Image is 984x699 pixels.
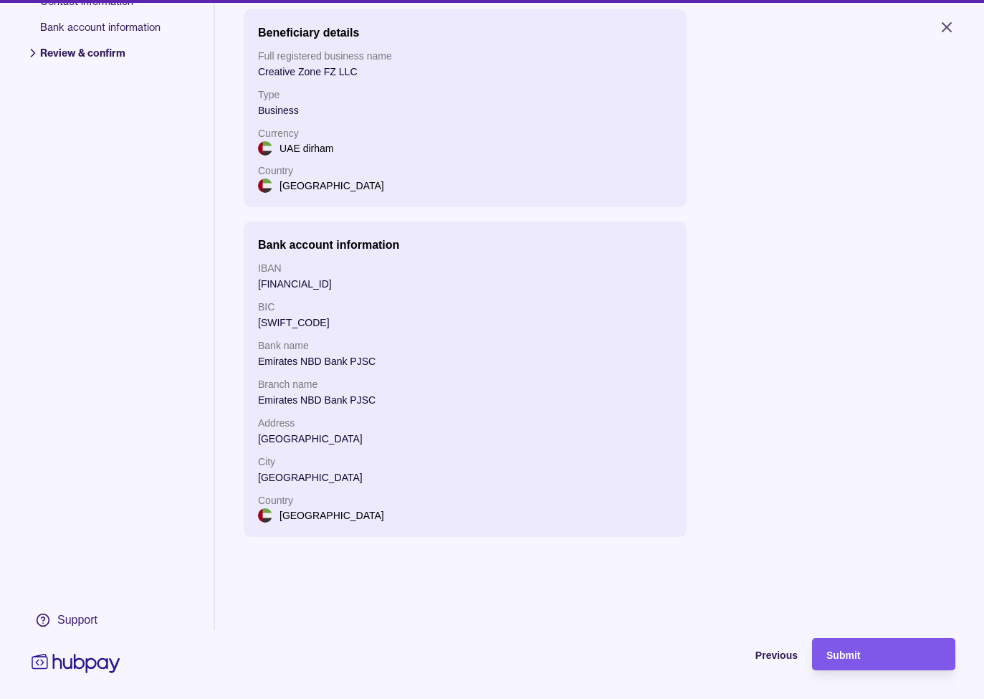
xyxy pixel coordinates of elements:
[258,239,399,251] h2: Bank account information
[258,470,672,485] p: [GEOGRAPHIC_DATA]
[755,650,798,661] span: Previous
[258,27,359,39] h2: Beneficiary details
[258,125,672,141] p: Currency
[258,276,672,292] p: [FINANCIAL_ID]
[826,650,860,661] span: Submit
[280,178,384,194] p: [GEOGRAPHIC_DATA]
[258,48,672,64] p: Full registered business name
[258,431,672,447] p: [GEOGRAPHIC_DATA]
[258,493,672,508] p: Country
[57,612,97,628] div: Support
[258,64,672,80] p: Creative Zone FZ LLC
[258,299,672,315] p: BIC
[280,508,384,523] p: [GEOGRAPHIC_DATA]
[40,46,161,72] span: Review & confirm
[258,260,672,276] p: IBAN
[29,605,123,635] a: Support
[258,315,672,331] p: [SWIFT_CODE]
[258,338,672,353] p: Bank name
[812,638,955,670] button: Submit
[258,353,672,369] p: Emirates NBD Bank PJSC
[921,11,973,43] button: Close
[258,141,272,156] img: ae
[280,141,333,156] p: UAE dirham
[258,376,672,392] p: Branch name
[258,392,672,408] p: Emirates NBD Bank PJSC
[258,163,672,179] p: Country
[40,20,161,46] span: Bank account information
[258,415,672,431] p: Address
[654,638,798,670] button: Previous
[258,87,672,103] p: Type
[258,454,672,470] p: City
[258,508,272,523] img: ae
[258,103,672,118] p: Business
[258,179,272,193] img: ae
